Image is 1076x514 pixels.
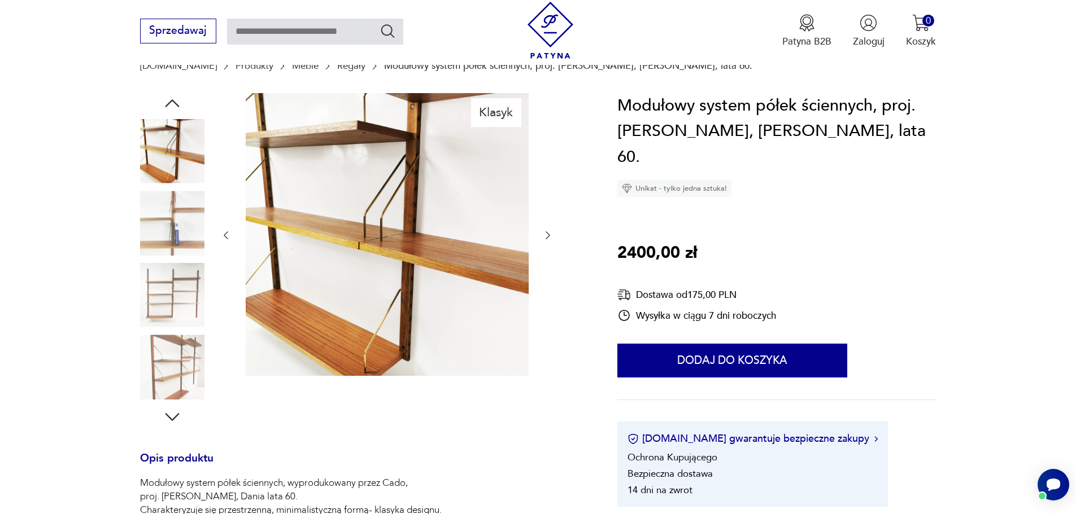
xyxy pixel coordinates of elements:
button: Patyna B2B [782,14,831,48]
iframe: Smartsupp widget button [1038,469,1069,500]
img: Patyna - sklep z meblami i dekoracjami vintage [522,2,579,59]
div: 0 [922,15,934,27]
li: Ochrona Kupującego [628,451,717,464]
p: Koszyk [906,35,936,48]
p: Modułowy system półek ściennych, proj. [PERSON_NAME], [PERSON_NAME], lata 60. [384,60,752,71]
p: Zaloguj [853,35,885,48]
a: Sprzedawaj [140,27,216,36]
img: Ikona dostawy [617,288,631,302]
button: 0Koszyk [906,14,936,48]
a: Ikona medaluPatyna B2B [782,14,831,48]
img: Ikona diamentu [622,183,632,194]
img: Ikona strzałki w prawo [874,436,878,442]
li: 14 dni na zwrot [628,484,692,497]
div: Wysyłka w ciągu 7 dni roboczych [617,309,776,322]
img: Ikona certyfikatu [628,433,639,445]
a: Produkty [236,60,273,71]
div: Dostawa od 175,00 PLN [617,288,776,302]
img: Zdjęcie produktu Modułowy system półek ściennych, proj. Poul Cadovius, Dania, lata 60. [246,93,529,376]
p: 2400,00 zł [617,240,697,266]
img: Ikonka użytkownika [860,14,877,32]
img: Ikona koszyka [912,14,930,32]
button: [DOMAIN_NAME] gwarantuje bezpieczne zakupy [628,432,878,446]
a: [DOMAIN_NAME] [140,60,217,71]
a: Meble [292,60,319,71]
li: Bezpieczna dostawa [628,467,713,480]
button: Dodaj do koszyka [617,344,847,377]
h3: Opis produktu [140,454,585,477]
button: Szukaj [380,23,396,39]
img: Zdjęcie produktu Modułowy system półek ściennych, proj. Poul Cadovius, Dania, lata 60. [140,335,204,399]
img: Zdjęcie produktu Modułowy system półek ściennych, proj. Poul Cadovius, Dania, lata 60. [140,119,204,183]
button: Sprzedawaj [140,19,216,43]
a: Regały [337,60,365,71]
img: Zdjęcie produktu Modułowy system półek ściennych, proj. Poul Cadovius, Dania, lata 60. [140,263,204,327]
div: Klasyk [471,98,521,126]
div: Unikat - tylko jedna sztuka! [617,180,731,197]
p: Patyna B2B [782,35,831,48]
img: Ikona medalu [798,14,816,32]
h1: Modułowy system półek ściennych, proj. [PERSON_NAME], [PERSON_NAME], lata 60. [617,93,936,170]
img: Zdjęcie produktu Modułowy system półek ściennych, proj. Poul Cadovius, Dania, lata 60. [140,191,204,255]
button: Zaloguj [853,14,885,48]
